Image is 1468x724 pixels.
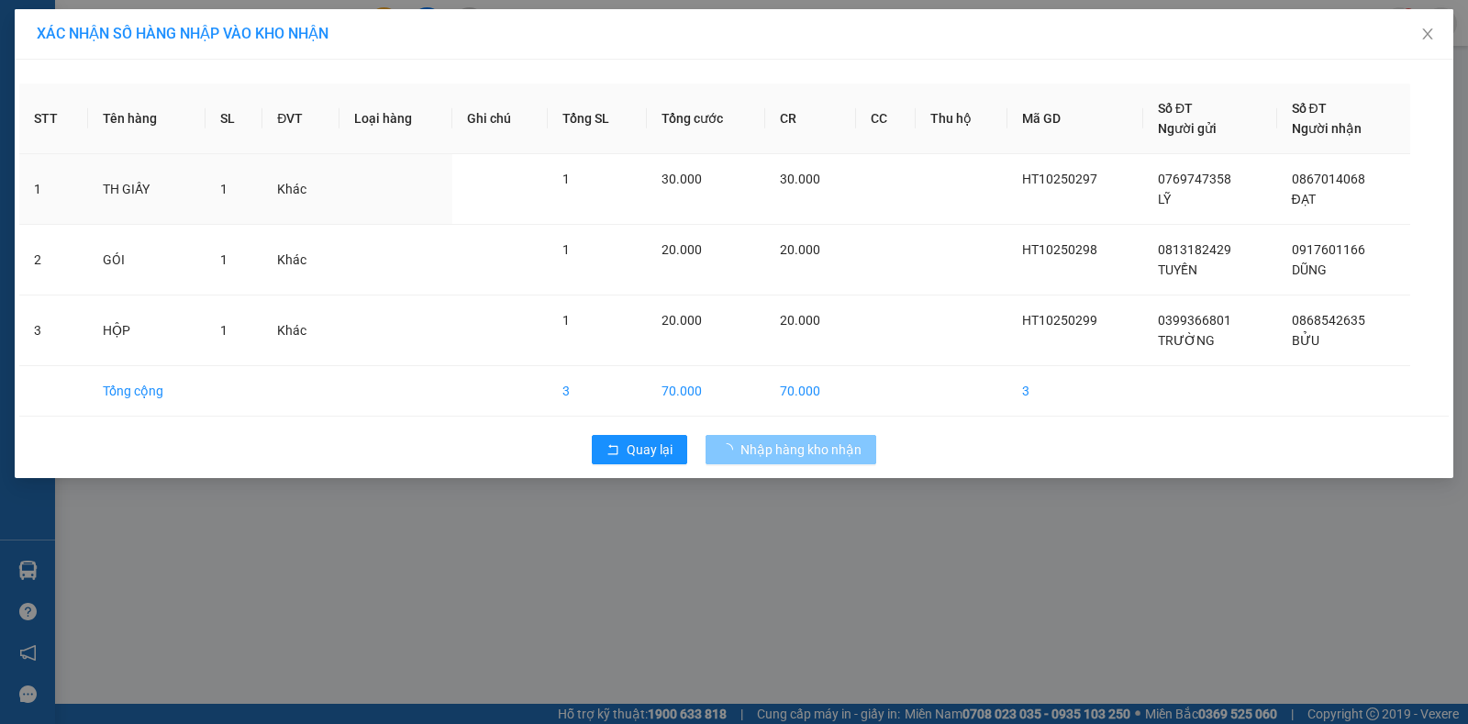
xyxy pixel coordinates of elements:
[780,172,820,186] span: 30.000
[1022,242,1097,257] span: HT10250298
[1022,313,1097,328] span: HT10250299
[1292,242,1365,257] span: 0917601166
[548,366,647,417] td: 3
[262,84,339,154] th: ĐVT
[220,182,228,196] span: 1
[856,84,916,154] th: CC
[916,84,1007,154] th: Thu hộ
[1158,172,1231,186] span: 0769747358
[562,313,570,328] span: 1
[19,225,88,295] td: 2
[647,84,765,154] th: Tổng cước
[562,242,570,257] span: 1
[220,252,228,267] span: 1
[19,295,88,366] td: 3
[1158,262,1197,277] span: TUYỀN
[1420,27,1435,41] span: close
[1158,242,1231,257] span: 0813182429
[1158,313,1231,328] span: 0399366801
[662,313,702,328] span: 20.000
[740,440,862,460] span: Nhập hàng kho nhận
[765,366,856,417] td: 70.000
[88,154,205,225] td: TH GIẤY
[1292,172,1365,186] span: 0867014068
[88,84,205,154] th: Tên hàng
[19,84,88,154] th: STT
[1158,101,1193,116] span: Số ĐT
[88,225,205,295] td: GÓI
[1022,172,1097,186] span: HT10250297
[1158,121,1217,136] span: Người gửi
[1292,121,1362,136] span: Người nhận
[1007,84,1143,154] th: Mã GD
[647,366,765,417] td: 70.000
[1292,313,1365,328] span: 0868542635
[1158,192,1171,206] span: LỸ
[627,440,673,460] span: Quay lại
[339,84,453,154] th: Loại hàng
[562,172,570,186] span: 1
[262,295,339,366] td: Khác
[1402,9,1453,61] button: Close
[1292,262,1327,277] span: DŨNG
[706,435,876,464] button: Nhập hàng kho nhận
[1007,366,1143,417] td: 3
[662,172,702,186] span: 30.000
[1292,101,1327,116] span: Số ĐT
[592,435,687,464] button: rollbackQuay lại
[720,443,740,456] span: loading
[606,443,619,458] span: rollback
[452,84,548,154] th: Ghi chú
[19,154,88,225] td: 1
[88,295,205,366] td: HỘP
[37,25,328,42] span: XÁC NHẬN SỐ HÀNG NHẬP VÀO KHO NHẬN
[1158,333,1215,348] span: TRƯỜNG
[1292,333,1319,348] span: BỬU
[765,84,856,154] th: CR
[262,225,339,295] td: Khác
[88,366,205,417] td: Tổng cộng
[220,323,228,338] span: 1
[780,313,820,328] span: 20.000
[1292,192,1316,206] span: ĐẠT
[548,84,647,154] th: Tổng SL
[206,84,262,154] th: SL
[780,242,820,257] span: 20.000
[662,242,702,257] span: 20.000
[262,154,339,225] td: Khác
